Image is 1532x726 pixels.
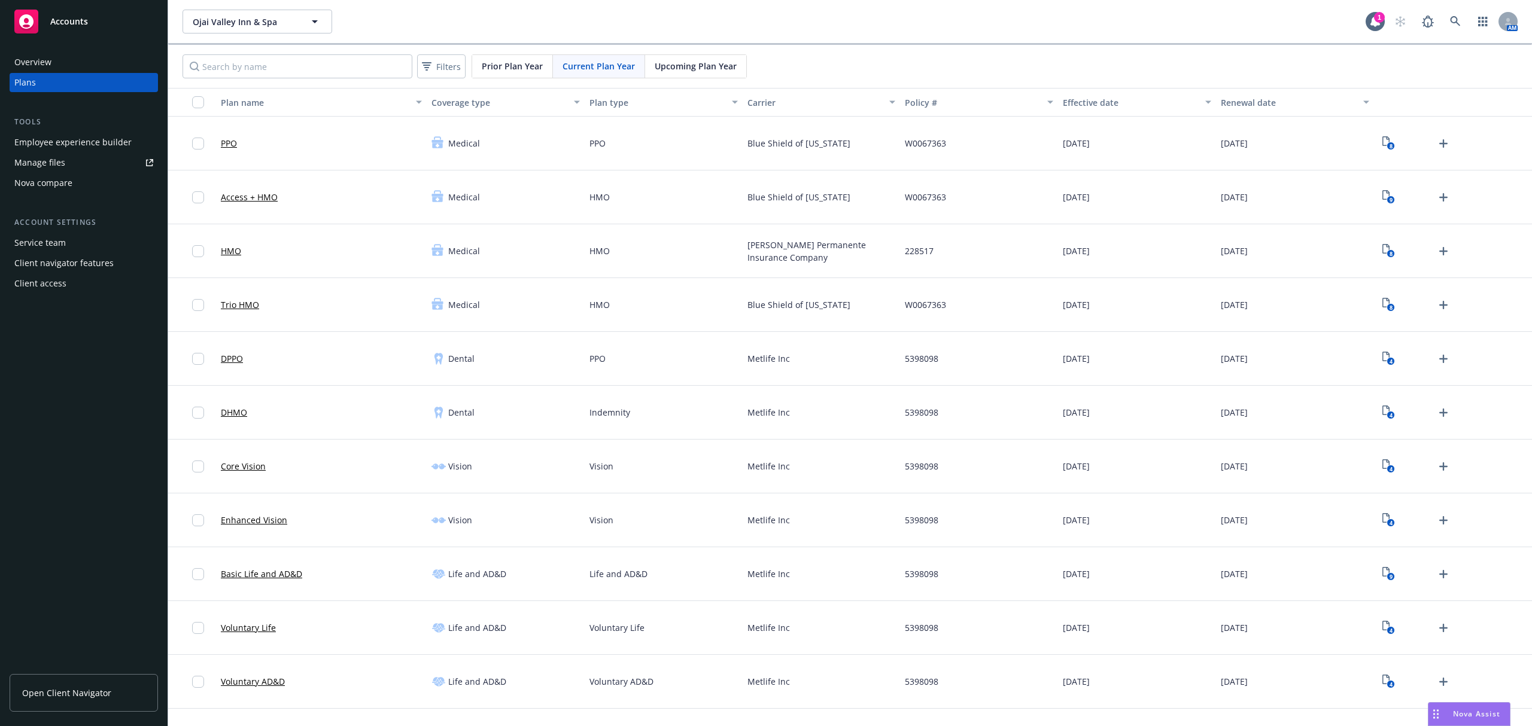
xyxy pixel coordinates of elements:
a: View Plan Documents [1379,457,1398,476]
text: 4 [1389,358,1392,365]
a: View Plan Documents [1379,349,1398,368]
span: [DATE] [1221,137,1248,150]
span: [DATE] [1221,298,1248,311]
input: Select all [192,96,204,108]
span: Voluntary AD&D [589,675,653,688]
input: Toggle Row Selected [192,407,204,419]
a: Upload Plan Documents [1434,565,1453,584]
div: Nova compare [14,173,72,193]
button: Effective date [1058,88,1216,117]
span: Medical [448,245,480,257]
span: Filters [420,58,463,75]
a: View Plan Documents [1379,565,1398,584]
span: W0067363 [905,191,946,203]
a: Service team [10,233,158,252]
text: 4 [1389,681,1392,688]
a: View Plan Documents [1379,403,1398,422]
a: Client navigator features [10,254,158,273]
span: W0067363 [905,137,946,150]
span: W0067363 [905,298,946,311]
div: Manage files [14,153,65,172]
span: [DATE] [1063,514,1090,526]
a: Report a Bug [1416,10,1440,33]
span: Metlife Inc [747,460,790,472]
a: Voluntary AD&D [221,675,285,688]
span: [DATE] [1063,568,1090,580]
span: Life and AD&D [448,621,506,634]
span: Open Client Navigator [22,687,111,699]
a: Nova compare [10,173,158,193]
span: Accounts [50,17,88,26]
span: [DATE] [1063,406,1090,419]
text: 9 [1389,573,1392,581]
text: 4 [1389,519,1392,527]
span: Blue Shield of [US_STATE] [747,298,850,311]
a: Access + HMO [221,191,278,203]
span: Medical [448,298,480,311]
button: Coverage type [427,88,585,117]
div: 1 [1374,12,1385,23]
span: [DATE] [1063,460,1090,472]
span: [DATE] [1221,191,1248,203]
span: Vision [448,460,472,472]
a: Manage files [10,153,158,172]
a: Client access [10,274,158,293]
span: 5398098 [905,568,938,580]
a: Switch app [1471,10,1495,33]
span: Ojai Valley Inn & Spa [193,16,296,28]
a: Trio HMO [221,298,259,311]
span: [DATE] [1063,245,1090,257]
span: [DATE] [1221,514,1248,526]
span: Dental [448,352,475,365]
span: [DATE] [1221,675,1248,688]
button: Plan type [585,88,743,117]
a: Upload Plan Documents [1434,295,1453,315]
span: Metlife Inc [747,568,790,580]
span: Metlife Inc [747,675,790,688]
span: [DATE] [1221,621,1248,634]
button: Plan name [216,88,427,117]
div: Renewal date [1221,96,1356,109]
a: View Plan Documents [1379,242,1398,261]
a: Voluntary Life [221,621,276,634]
input: Toggle Row Selected [192,353,204,365]
div: Policy # [905,96,1040,109]
text: 8 [1389,250,1392,258]
div: Drag to move [1428,703,1443,725]
button: Ojai Valley Inn & Spa [183,10,332,33]
a: Accounts [10,5,158,38]
a: View Plan Documents [1379,188,1398,207]
a: Upload Plan Documents [1434,511,1453,530]
a: Employee experience builder [10,133,158,152]
span: Dental [448,406,475,419]
a: Upload Plan Documents [1434,349,1453,368]
a: Core Vision [221,460,266,472]
a: HMO [221,245,241,257]
button: Carrier [743,88,901,117]
span: Medical [448,137,480,150]
a: Plans [10,73,158,92]
a: Upload Plan Documents [1434,672,1453,691]
span: Voluntary Life [589,621,645,634]
span: [DATE] [1221,406,1248,419]
span: Metlife Inc [747,621,790,634]
span: Vision [589,460,613,472]
div: Coverage type [431,96,567,109]
div: Tools [10,116,158,128]
span: Blue Shield of [US_STATE] [747,137,850,150]
div: Effective date [1063,96,1198,109]
span: Filters [436,60,461,73]
span: [DATE] [1063,191,1090,203]
a: Upload Plan Documents [1434,457,1453,476]
div: Client access [14,274,66,293]
span: Indemnity [589,406,630,419]
span: Vision [589,514,613,526]
span: [DATE] [1063,298,1090,311]
div: Client navigator features [14,254,114,273]
span: [DATE] [1063,675,1090,688]
a: Upload Plan Documents [1434,403,1453,422]
div: Plan name [221,96,409,109]
span: Life and AD&D [448,675,506,688]
span: Vision [448,514,472,526]
span: Current Plan Year [563,60,635,72]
